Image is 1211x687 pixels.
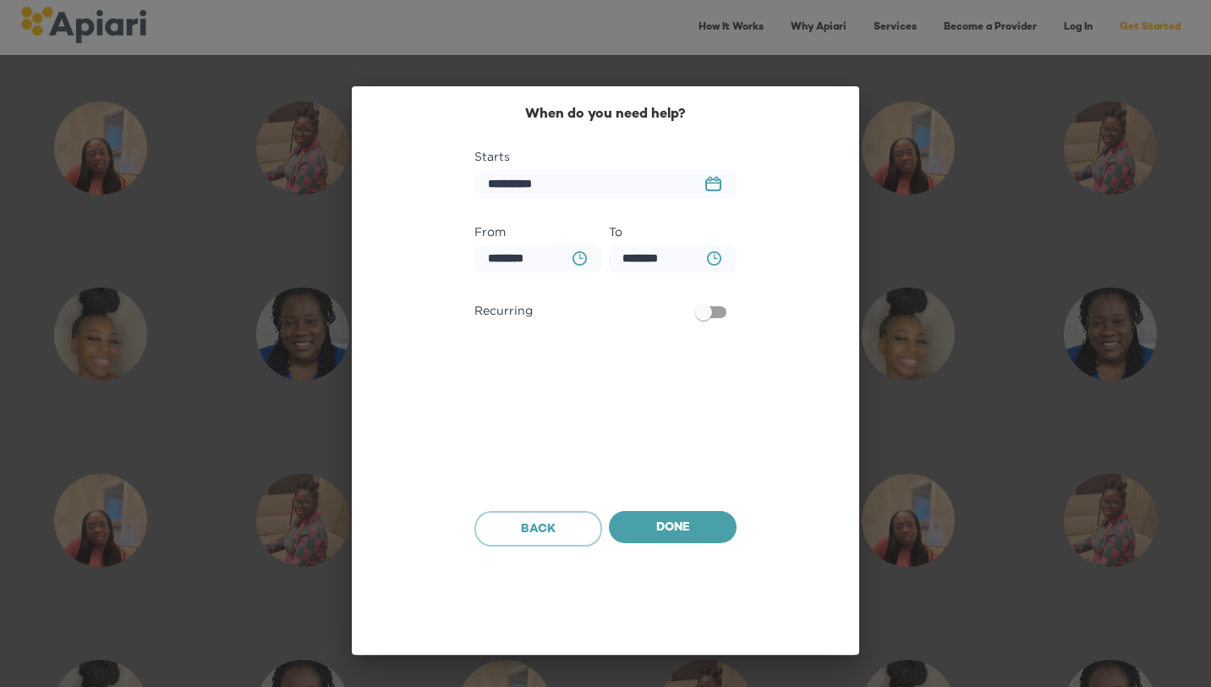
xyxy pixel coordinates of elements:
h2: When do you need help? [474,107,737,123]
span: Done [622,518,723,539]
label: From [474,222,602,242]
button: Back [474,511,602,547]
span: Back [489,519,588,541]
label: To [609,222,737,242]
span: Recurring [474,300,533,321]
label: Starts [474,146,737,167]
button: Done [609,511,737,543]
